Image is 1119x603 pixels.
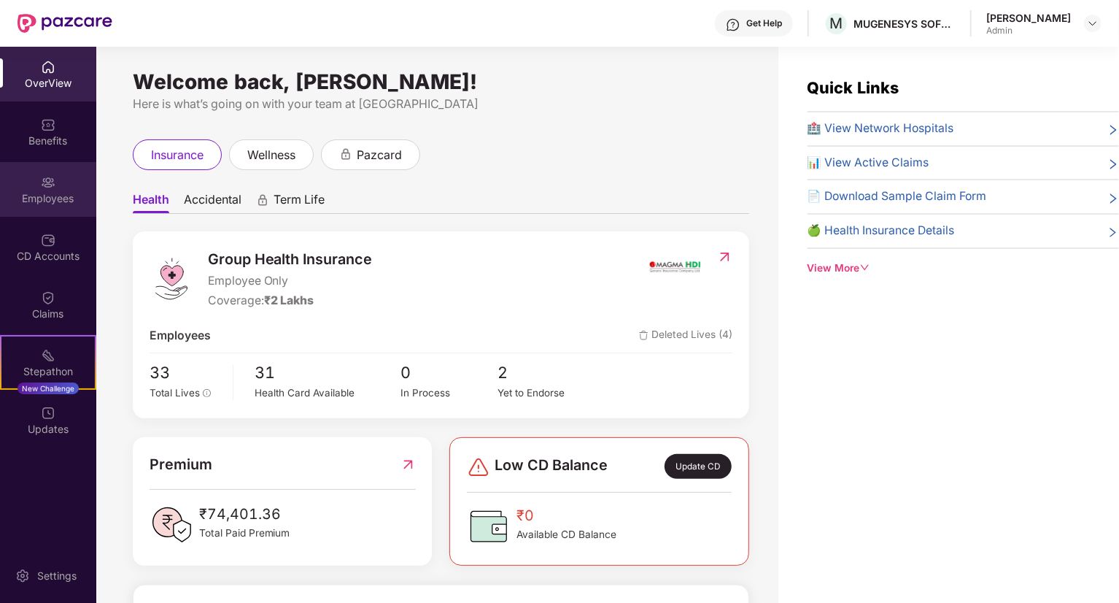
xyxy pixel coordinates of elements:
span: right [1107,157,1119,172]
img: svg+xml;base64,PHN2ZyBpZD0iRHJvcGRvd24tMzJ4MzIiIHhtbG5zPSJodHRwOi8vd3d3LnczLm9yZy8yMDAwL3N2ZyIgd2... [1087,18,1099,29]
div: View More [808,261,1119,277]
div: Yet to Endorse [498,385,595,401]
img: logo [150,257,193,301]
span: 31 [255,361,401,385]
span: Employees [150,327,211,345]
span: 📄 Download Sample Claim Form [808,188,987,206]
span: 🍏 Health Insurance Details [808,222,955,240]
span: ₹74,401.36 [199,503,290,526]
span: ₹0 [516,504,616,527]
img: svg+xml;base64,PHN2ZyBpZD0iRW1wbG95ZWVzIiB4bWxucz0iaHR0cDovL3d3dy53My5vcmcvMjAwMC9zdmciIHdpZHRoPS... [41,175,55,190]
span: insurance [151,146,204,164]
span: Total Lives [150,387,200,399]
div: Get Help [746,18,782,29]
img: insurerIcon [648,248,702,285]
span: Quick Links [808,78,899,97]
img: svg+xml;base64,PHN2ZyBpZD0iQ2xhaW0iIHhtbG5zPSJodHRwOi8vd3d3LnczLm9yZy8yMDAwL3N2ZyIgd2lkdGg9IjIwIi... [41,291,55,305]
div: Here is what’s going on with your team at [GEOGRAPHIC_DATA] [133,95,749,113]
span: Available CD Balance [516,527,616,543]
span: 📊 View Active Claims [808,154,929,172]
span: right [1107,225,1119,240]
div: Health Card Available [255,385,401,401]
span: ₹2 Lakhs [264,293,314,307]
div: animation [339,147,352,161]
div: Stepathon [1,364,95,379]
img: svg+xml;base64,PHN2ZyBpZD0iSGVscC0zMngzMiIgeG1sbnM9Imh0dHA6Ly93d3cudzMub3JnLzIwMDAvc3ZnIiB3aWR0aD... [726,18,740,32]
span: Premium [150,453,212,476]
span: Health [133,192,169,213]
img: svg+xml;base64,PHN2ZyB4bWxucz0iaHR0cDovL3d3dy53My5vcmcvMjAwMC9zdmciIHdpZHRoPSIyMSIgaGVpZ2h0PSIyMC... [41,348,55,363]
img: svg+xml;base64,PHN2ZyBpZD0iRGFuZ2VyLTMyeDMyIiB4bWxucz0iaHR0cDovL3d3dy53My5vcmcvMjAwMC9zdmciIHdpZH... [467,456,490,479]
div: MUGENESYS SOFTWARE PRIVATE LIMITED [853,17,956,31]
span: down [860,263,870,273]
span: Employee Only [208,272,373,291]
span: info-circle [203,389,212,398]
div: New Challenge [18,383,79,394]
span: Low CD Balance [495,454,608,479]
span: Total Paid Premium [199,526,290,542]
span: Deleted Lives (4) [639,327,732,345]
div: Coverage: [208,292,373,310]
span: wellness [247,146,295,164]
div: Admin [986,25,1071,37]
span: right [1107,123,1119,138]
span: Accidental [184,192,241,213]
img: New Pazcare Logo [18,14,112,33]
div: In Process [400,385,497,401]
img: RedirectIcon [717,250,732,264]
span: pazcard [357,146,402,164]
img: svg+xml;base64,PHN2ZyBpZD0iU2V0dGluZy0yMHgyMCIgeG1sbnM9Imh0dHA6Ly93d3cudzMub3JnLzIwMDAvc3ZnIiB3aW... [15,569,30,583]
img: deleteIcon [639,331,648,340]
span: 🏥 View Network Hospitals [808,120,954,138]
div: Settings [33,569,81,583]
div: animation [256,193,269,207]
span: 33 [150,361,222,385]
span: right [1107,191,1119,206]
img: RedirectIcon [400,453,416,476]
div: Welcome back, [PERSON_NAME]! [133,76,749,88]
img: svg+xml;base64,PHN2ZyBpZD0iQ0RfQWNjb3VudHMiIGRhdGEtbmFtZT0iQ0QgQWNjb3VudHMiIHhtbG5zPSJodHRwOi8vd3... [41,233,55,247]
span: 0 [400,361,497,385]
span: 2 [498,361,595,385]
img: svg+xml;base64,PHN2ZyBpZD0iSG9tZSIgeG1sbnM9Imh0dHA6Ly93d3cudzMub3JnLzIwMDAvc3ZnIiB3aWR0aD0iMjAiIG... [41,60,55,74]
div: Update CD [665,454,732,479]
img: CDBalanceIcon [467,504,511,548]
div: [PERSON_NAME] [986,11,1071,25]
span: Term Life [274,192,325,213]
img: svg+xml;base64,PHN2ZyBpZD0iVXBkYXRlZCIgeG1sbnM9Imh0dHA6Ly93d3cudzMub3JnLzIwMDAvc3ZnIiB3aWR0aD0iMj... [41,406,55,420]
span: M [830,15,843,32]
img: svg+xml;base64,PHN2ZyBpZD0iQmVuZWZpdHMiIHhtbG5zPSJodHRwOi8vd3d3LnczLm9yZy8yMDAwL3N2ZyIgd2lkdGg9Ij... [41,118,55,132]
span: Group Health Insurance [208,248,373,271]
img: PaidPremiumIcon [150,503,193,547]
